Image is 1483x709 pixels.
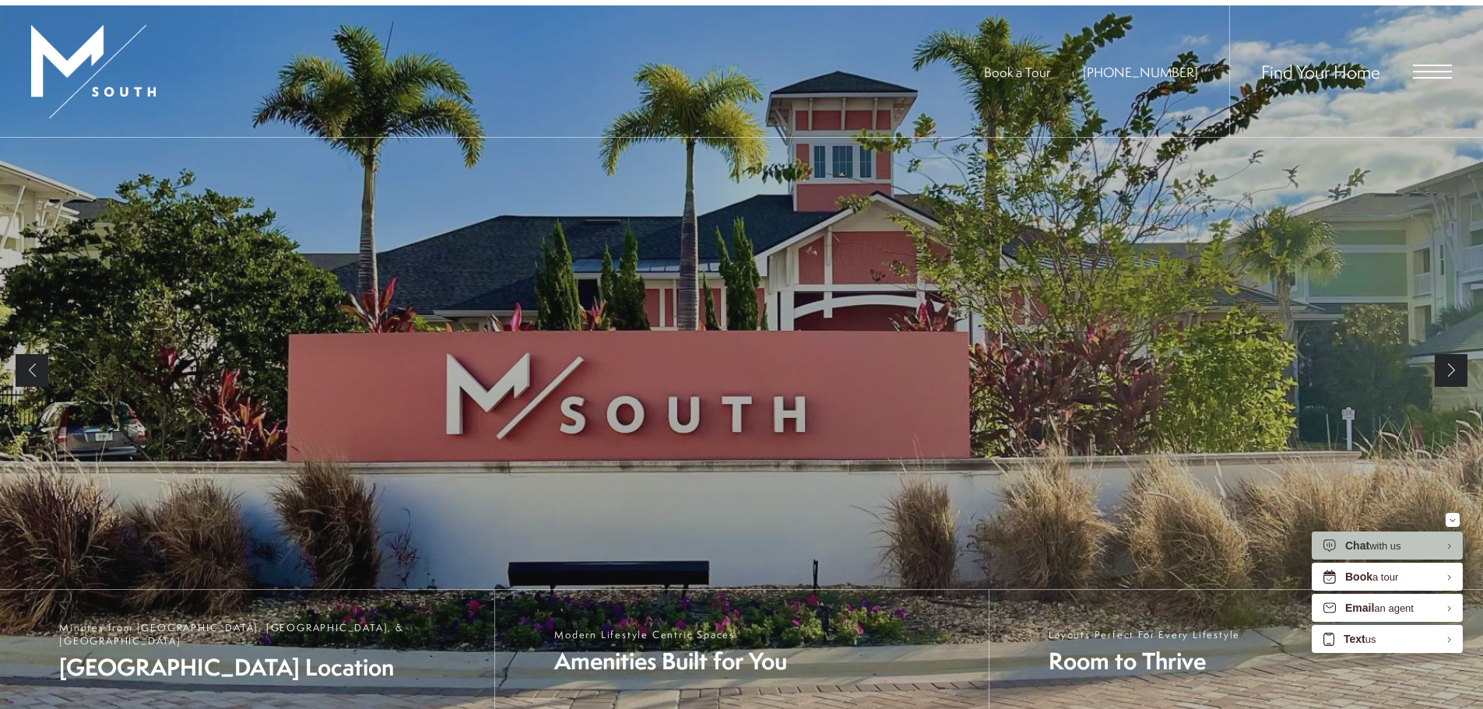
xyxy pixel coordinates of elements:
span: Minutes from [GEOGRAPHIC_DATA], [GEOGRAPHIC_DATA], & [GEOGRAPHIC_DATA] [59,621,479,648]
a: Find Your Home [1261,59,1380,84]
span: [GEOGRAPHIC_DATA] Location [59,651,479,683]
img: MSouth [31,25,156,118]
a: Book a Tour [984,63,1050,81]
span: Room to Thrive [1049,645,1240,677]
span: [PHONE_NUMBER] [1083,63,1198,81]
a: Call Us at 813-570-8014 [1083,63,1198,81]
button: Open Menu [1413,65,1452,79]
span: Amenities Built for You [554,645,787,677]
a: Previous [16,354,48,387]
span: Modern Lifestyle Centric Spaces [554,628,787,641]
span: Layouts Perfect For Every Lifestyle [1049,628,1240,641]
a: Next [1435,354,1467,387]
